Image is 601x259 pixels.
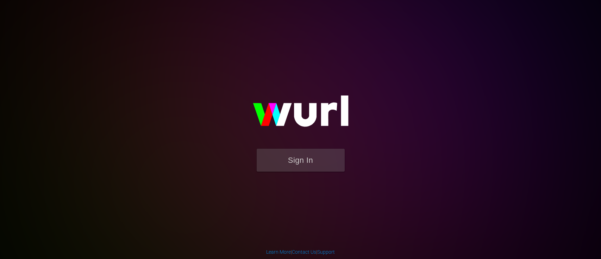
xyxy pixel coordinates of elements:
a: Contact Us [292,249,316,255]
a: Support [317,249,335,255]
button: Sign In [257,149,345,172]
a: Learn More [266,249,291,255]
div: | | [266,248,335,255]
img: wurl-logo-on-black-223613ac3d8ba8fe6dc639794a292ebdb59501304c7dfd60c99c58986ef67473.svg [230,80,371,149]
